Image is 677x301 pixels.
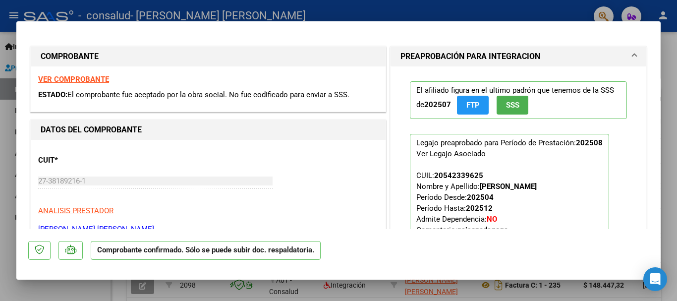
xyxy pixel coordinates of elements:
div: 20542339625 [434,170,483,181]
span: CUIL: Nombre y Apellido: Período Desde: Período Hasta: Admite Dependencia: [416,171,537,235]
p: CUIT [38,155,140,166]
p: Comprobante confirmado. Sólo se puede subir doc. respaldatoria. [91,241,321,260]
button: FTP [457,96,489,114]
h1: PREAPROBACIÓN PARA INTEGRACION [400,51,540,62]
div: Open Intercom Messenger [643,267,667,291]
strong: 202508 [576,138,603,147]
strong: psicopedagoga [457,226,508,235]
strong: NO [487,215,497,224]
span: Comentario: [416,226,508,235]
span: El comprobante fue aceptado por la obra social. No fue codificado para enviar a SSS. [67,90,349,99]
mat-expansion-panel-header: PREAPROBACIÓN PARA INTEGRACION [391,47,646,66]
strong: 202507 [424,100,451,109]
a: VER COMPROBANTE [38,75,109,84]
strong: DATOS DEL COMPROBANTE [41,125,142,134]
strong: 202504 [467,193,494,202]
p: El afiliado figura en el ultimo padrón que tenemos de la SSS de [410,81,627,119]
strong: [PERSON_NAME] [480,182,537,191]
strong: 202512 [466,204,493,213]
span: FTP [466,101,480,110]
span: ANALISIS PRESTADOR [38,206,113,215]
span: ESTADO: [38,90,67,99]
div: PREAPROBACIÓN PARA INTEGRACION [391,66,646,262]
strong: COMPROBANTE [41,52,99,61]
span: SSS [506,101,519,110]
p: Legajo preaprobado para Período de Prestación: [410,134,609,240]
button: SSS [497,96,528,114]
p: [PERSON_NAME] [PERSON_NAME] [38,224,378,235]
div: Ver Legajo Asociado [416,148,486,159]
